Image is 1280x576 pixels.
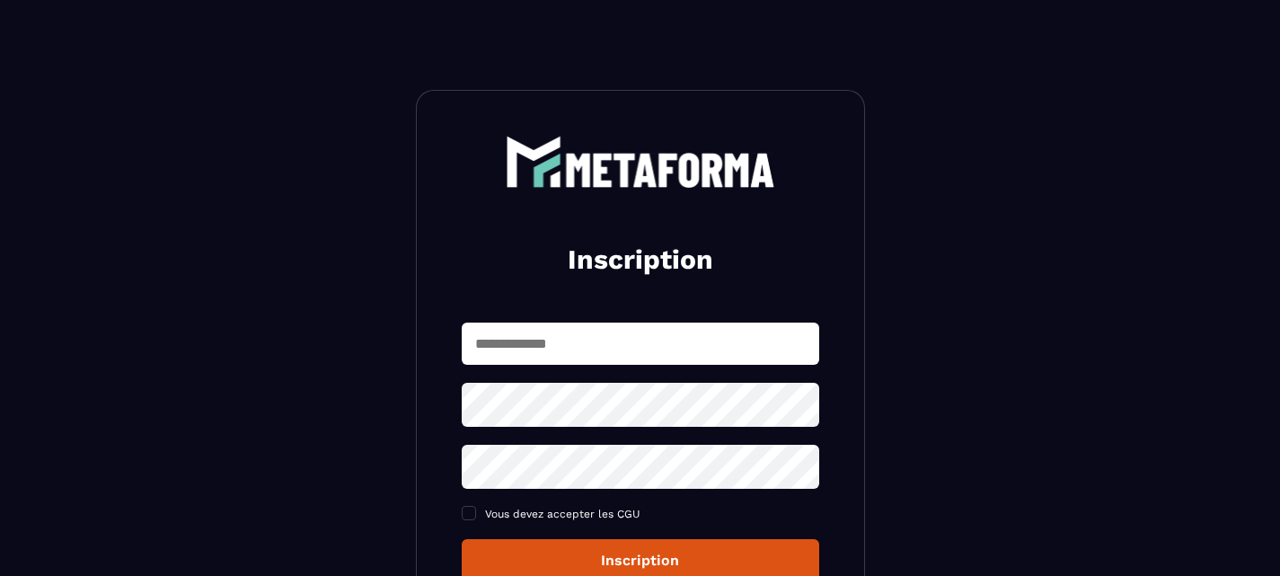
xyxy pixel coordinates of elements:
[506,136,775,188] img: logo
[485,508,640,520] span: Vous devez accepter les CGU
[483,242,798,278] h2: Inscription
[476,552,805,569] div: Inscription
[462,136,819,188] a: logo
